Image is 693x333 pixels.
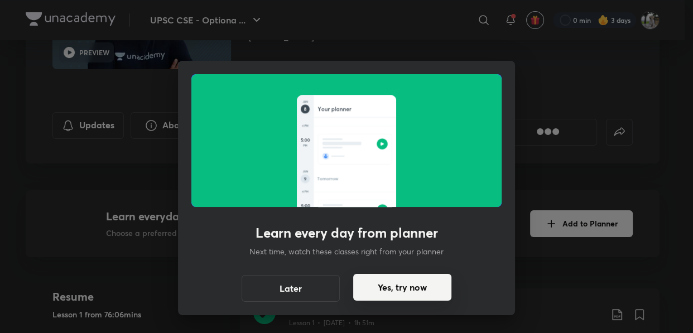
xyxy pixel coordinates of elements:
g: 5:00 [301,138,310,142]
g: Your planner [318,107,352,112]
g: 8 [304,108,306,111]
button: Yes, try now [353,274,451,301]
g: 4 PM [302,191,308,193]
g: 4 PM [302,125,308,127]
g: 9 [304,177,306,181]
g: JUN [302,171,307,173]
g: Tomorrow [317,177,338,180]
button: Later [242,275,340,302]
g: PM [304,144,307,147]
h3: Learn every day from planner [256,225,438,241]
p: Next time, watch these classes right from your planner [249,245,444,257]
